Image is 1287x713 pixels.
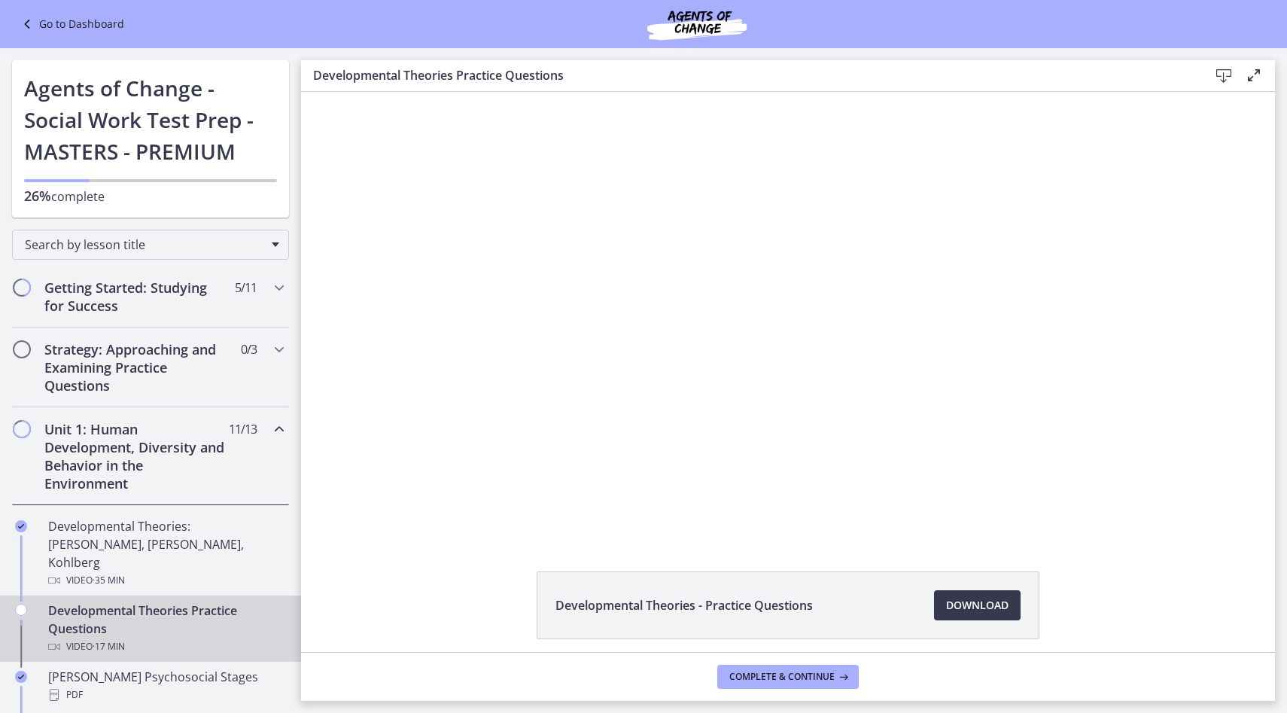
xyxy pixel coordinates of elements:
div: Developmental Theories Practice Questions [48,602,283,656]
span: Complete & continue [729,671,835,683]
span: · 17 min [93,638,125,656]
div: Video [48,571,283,590]
div: Developmental Theories: [PERSON_NAME], [PERSON_NAME], Kohlberg [48,517,283,590]
span: Search by lesson title [25,236,264,253]
div: Video [48,638,283,656]
button: Complete & continue [717,665,859,689]
span: Developmental Theories - Practice Questions [555,596,813,614]
h2: Getting Started: Studying for Success [44,279,228,315]
iframe: Video Lesson [301,92,1275,537]
span: 0 / 3 [241,340,257,358]
i: Completed [15,520,27,532]
h2: Unit 1: Human Development, Diversity and Behavior in the Environment [44,420,228,492]
h2: Strategy: Approaching and Examining Practice Questions [44,340,228,395]
a: Download [934,590,1021,620]
div: [PERSON_NAME] Psychosocial Stages [48,668,283,704]
h3: Developmental Theories Practice Questions [313,66,1185,84]
img: Agents of Change Social Work Test Prep [607,6,787,42]
div: PDF [48,686,283,704]
h1: Agents of Change - Social Work Test Prep - MASTERS - PREMIUM [24,72,277,167]
span: · 35 min [93,571,125,590]
span: Download [946,596,1009,614]
i: Completed [15,671,27,683]
p: complete [24,187,277,206]
div: Search by lesson title [12,230,289,260]
span: 26% [24,187,51,205]
span: 11 / 13 [229,420,257,438]
a: Go to Dashboard [18,15,124,33]
span: 5 / 11 [235,279,257,297]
